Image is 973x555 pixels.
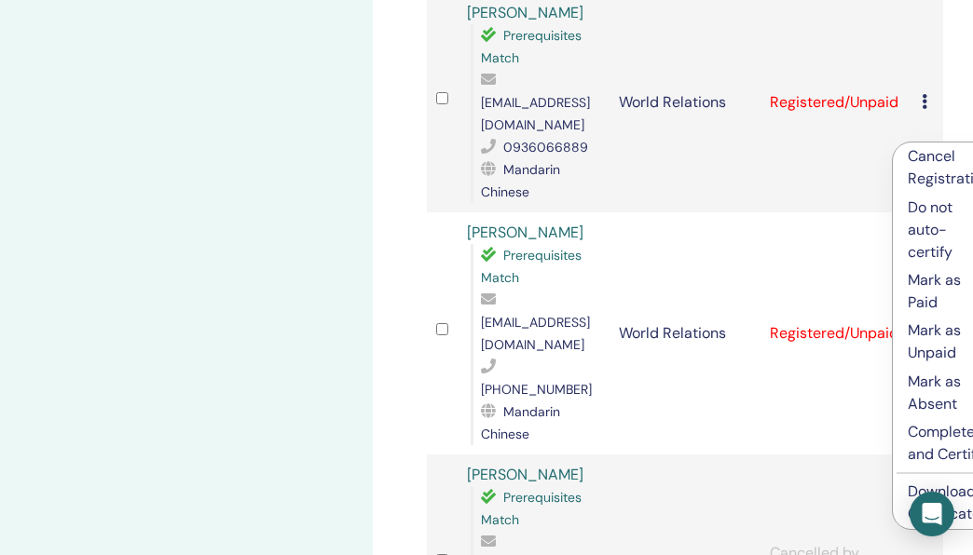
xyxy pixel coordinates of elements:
[481,161,560,200] span: Mandarin Chinese
[481,247,582,286] span: Prerequisites Match
[481,489,582,528] span: Prerequisites Match
[481,94,590,133] span: [EMAIL_ADDRESS][DOMAIN_NAME]
[610,212,761,454] td: World Relations
[467,223,583,242] a: [PERSON_NAME]
[481,27,582,66] span: Prerequisites Match
[481,403,560,442] span: Mandarin Chinese
[910,492,954,536] div: Open Intercom Messenger
[503,139,588,156] span: 0936066889
[481,314,590,353] span: [EMAIL_ADDRESS][DOMAIN_NAME]
[467,465,583,484] a: [PERSON_NAME]
[467,3,583,22] a: [PERSON_NAME]
[481,381,592,398] span: [PHONE_NUMBER]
